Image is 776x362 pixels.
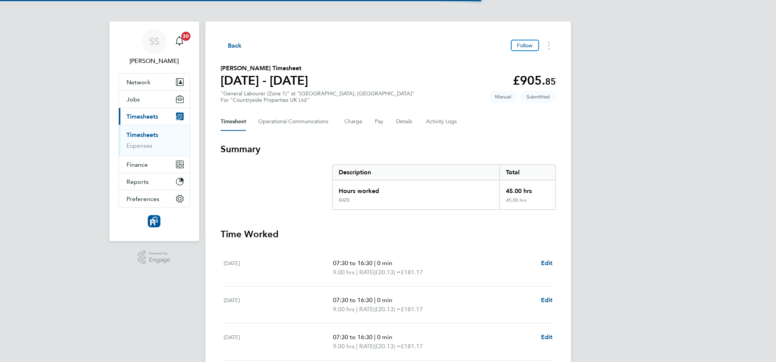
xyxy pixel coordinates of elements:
span: £181.17 [401,306,423,313]
button: Network [119,74,190,90]
button: Reports [119,173,190,190]
button: Charge [344,113,363,131]
span: | [374,333,376,341]
div: RATE [339,197,350,203]
span: 9.00 hrs [333,269,355,276]
div: [DATE] [224,259,333,277]
h2: [PERSON_NAME] Timesheet [221,64,308,73]
div: Description [333,165,500,180]
div: Summary [332,164,556,210]
span: 07:30 to 16:30 [333,333,373,341]
div: "General Labourer (Zone 1)" at "[GEOGRAPHIC_DATA], [GEOGRAPHIC_DATA]" [221,90,414,103]
a: Timesheets [126,131,158,138]
span: 85 [545,76,556,87]
span: Edit [541,259,553,267]
span: (£20.13) = [373,306,401,313]
button: Preferences [119,190,190,207]
span: Finance [126,161,148,168]
button: Back [221,41,242,50]
button: Timesheet [221,113,246,131]
span: 0 min [377,296,392,304]
a: Powered byEngage [138,250,170,265]
a: Go to home page [118,215,190,227]
span: 07:30 to 16:30 [333,259,373,267]
span: | [356,269,358,276]
button: Jobs [119,91,190,108]
span: (£20.13) = [373,269,401,276]
h3: Summary [221,143,556,155]
div: 45.00 hrs [499,197,555,209]
span: Follow [517,42,533,49]
button: Operational Communications [258,113,332,131]
span: SS [149,36,159,46]
h3: Time Worked [221,228,556,240]
span: 0 min [377,259,392,267]
div: For "Countryside Properties UK Ltd" [221,97,414,103]
div: [DATE] [224,333,333,351]
span: (£20.13) = [373,343,401,350]
span: £181.17 [401,269,423,276]
span: | [374,296,376,304]
span: Engage [149,257,170,263]
span: Sasha Steeples [118,56,190,66]
div: 45.00 hrs [499,180,555,197]
button: Details [396,113,414,131]
a: SS[PERSON_NAME] [118,29,190,66]
div: Hours worked [333,180,500,197]
span: Jobs [126,96,140,103]
span: | [374,259,376,267]
h1: [DATE] - [DATE] [221,73,308,88]
span: RATE [359,305,373,314]
button: Activity Logs [426,113,458,131]
span: £181.17 [401,343,423,350]
nav: Main navigation [109,21,199,241]
span: 9.00 hrs [333,306,355,313]
img: resourcinggroup-logo-retina.png [148,215,160,227]
span: Edit [541,333,553,341]
button: Finance [119,156,190,173]
button: Follow [511,40,539,51]
a: 20 [172,29,187,53]
span: 9.00 hrs [333,343,355,350]
app-decimal: £905. [513,73,556,88]
div: [DATE] [224,296,333,314]
a: Expenses [126,142,152,149]
span: This timesheet was manually created. [489,90,517,103]
span: Preferences [126,195,159,203]
span: 07:30 to 16:30 [333,296,373,304]
span: Edit [541,296,553,304]
span: RATE [359,268,373,277]
div: Timesheets [119,125,190,156]
span: Network [126,79,150,86]
a: Edit [541,296,553,305]
span: | [356,306,358,313]
span: Reports [126,178,149,185]
span: Timesheets [126,113,158,120]
a: Edit [541,333,553,342]
span: 0 min [377,333,392,341]
span: Powered by [149,250,170,257]
button: Timesheets Menu [542,40,556,51]
span: 20 [181,32,190,41]
span: | [356,343,358,350]
button: Pay [375,113,384,131]
span: RATE [359,342,373,351]
a: Edit [541,259,553,268]
span: Back [228,41,242,50]
button: Timesheets [119,108,190,125]
div: Total [499,165,555,180]
span: This timesheet is Submitted. [520,90,556,103]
